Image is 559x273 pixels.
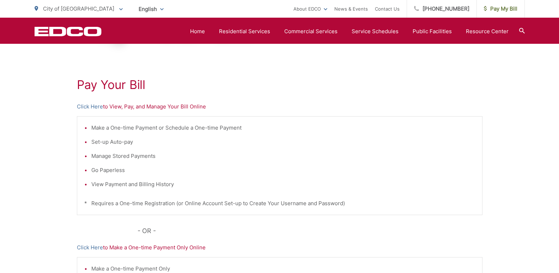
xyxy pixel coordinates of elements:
span: Pay My Bill [484,5,517,13]
a: Service Schedules [352,27,399,36]
li: View Payment and Billing History [91,180,475,189]
a: Click Here [77,102,103,111]
a: EDCD logo. Return to the homepage. [35,26,102,36]
li: Manage Stored Payments [91,152,475,160]
li: Make a One-time Payment Only [91,265,475,273]
a: Contact Us [375,5,400,13]
a: Residential Services [219,27,270,36]
li: Go Paperless [91,166,475,174]
a: News & Events [334,5,368,13]
span: City of [GEOGRAPHIC_DATA] [43,5,114,12]
a: Home [190,27,205,36]
p: to View, Pay, and Manage Your Bill Online [77,102,482,111]
li: Make a One-time Payment or Schedule a One-time Payment [91,124,475,132]
p: * Requires a One-time Registration (or Online Account Set-up to Create Your Username and Password) [84,199,475,208]
a: Public Facilities [413,27,452,36]
p: to Make a One-time Payment Only Online [77,243,482,252]
a: Click Here [77,243,103,252]
h1: Pay Your Bill [77,78,482,92]
li: Set-up Auto-pay [91,138,475,146]
a: About EDCO [293,5,327,13]
a: Resource Center [466,27,509,36]
span: English [133,3,169,15]
p: - OR - [138,226,482,236]
a: Commercial Services [284,27,338,36]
